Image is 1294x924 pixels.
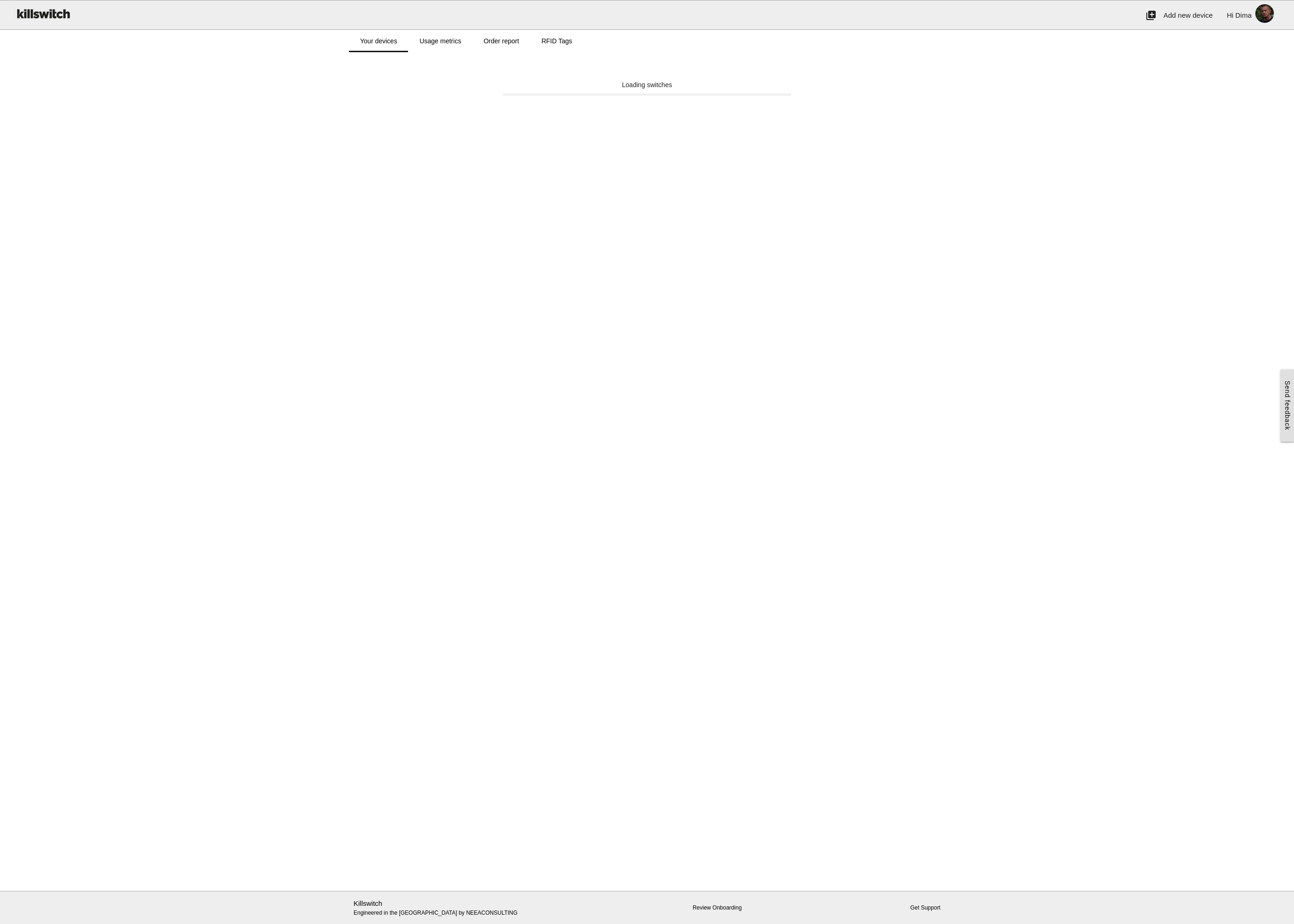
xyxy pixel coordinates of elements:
[409,30,472,52] a: Usage metrics
[1280,370,1294,441] a: Send feedback
[693,904,742,911] a: Review Onboarding
[1235,11,1252,19] span: Dima
[1252,0,1278,27] img: ACg8ocJlro-m8l2PRHv0Wn7nMlkzknwuxRg7uOoPLD6wZc5zM9M2_daedw=s96-c
[530,30,583,52] a: RFID Tags
[14,0,72,27] img: ks-logo-black-160-b.png
[1164,11,1213,19] span: Add new device
[1145,0,1157,30] i: add_to_photos
[354,898,543,917] p: Engineered in the [GEOGRAPHIC_DATA] by NEEACONSULTING
[910,904,940,911] a: Get Support
[503,80,791,90] div: Loading switches
[472,30,530,52] a: Order report
[354,899,382,907] a: Killswitch
[349,30,409,52] a: Your devices
[1227,11,1233,19] span: Hi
